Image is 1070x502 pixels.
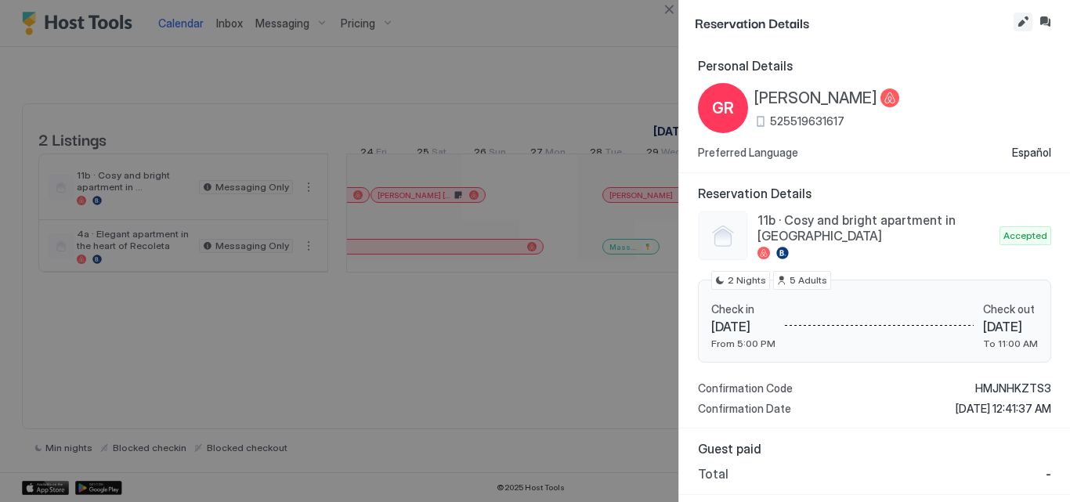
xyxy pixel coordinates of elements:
span: Reservation Details [698,186,1051,201]
span: Preferred Language [698,146,798,160]
span: [DATE] [711,319,775,334]
span: From 5:00 PM [711,338,775,349]
span: [DATE] [983,319,1038,334]
span: Check out [983,302,1038,316]
span: Guest paid [698,441,1051,457]
span: Accepted [1003,229,1047,243]
span: Confirmation Code [698,381,793,395]
button: Edit reservation [1014,13,1032,31]
span: 525519631617 [770,114,844,128]
span: Español [1012,146,1051,160]
span: GR [712,96,734,120]
span: 2 Nights [728,273,766,287]
span: Total [698,466,728,482]
span: 5 Adults [790,273,827,287]
span: [DATE] 12:41:37 AM [956,402,1051,416]
span: 11b · Cosy and bright apartment in [GEOGRAPHIC_DATA] [757,212,993,244]
span: Confirmation Date [698,402,791,416]
span: Reservation Details [695,13,1010,32]
span: HMJNHKZTS3 [975,381,1051,395]
span: To 11:00 AM [983,338,1038,349]
span: - [1046,466,1051,482]
span: Check in [711,302,775,316]
span: [PERSON_NAME] [754,88,877,108]
button: Inbox [1036,13,1054,31]
span: Personal Details [698,58,1051,74]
